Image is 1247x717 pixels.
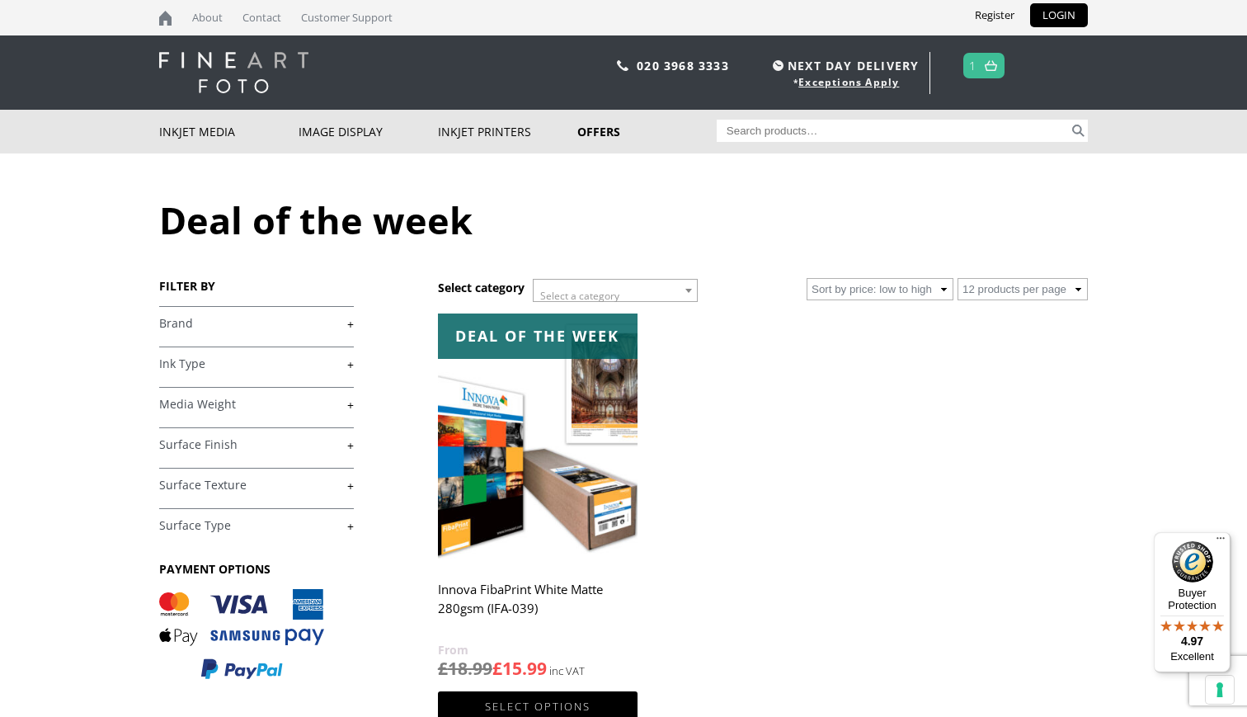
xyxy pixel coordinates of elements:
img: basket.svg [985,60,997,71]
input: Search products… [717,120,1070,142]
button: Menu [1211,532,1231,552]
a: + [159,518,354,534]
a: + [159,356,354,372]
div: Deal of the week [438,314,638,359]
a: 020 3968 3333 [637,58,729,73]
a: Deal of the week Innova FibaPrint White Matte 280gsm (IFA-039) £18.99£15.99 [438,314,638,681]
select: Shop order [807,278,953,300]
h4: Media Weight [159,387,354,420]
h4: Surface Finish [159,427,354,460]
h4: Brand [159,306,354,339]
img: Innova FibaPrint White Matte 280gsm (IFA-039) [438,314,638,564]
button: Trusted Shops TrustmarkBuyer Protection4.97Excellent [1154,532,1231,672]
p: Excellent [1154,650,1231,663]
a: + [159,316,354,332]
span: £ [492,657,502,680]
a: + [159,478,354,493]
a: Exceptions Apply [798,75,899,89]
a: Offers [577,110,717,153]
h2: Innova FibaPrint White Matte 280gsm (IFA-039) [438,574,638,640]
span: £ [438,657,448,680]
a: + [159,437,354,453]
img: PAYMENT OPTIONS [159,589,324,681]
img: time.svg [773,60,783,71]
h3: FILTER BY [159,278,354,294]
h1: Deal of the week [159,195,1088,245]
span: Select a category [540,289,619,303]
a: 1 [969,54,976,78]
h3: Select category [438,280,525,295]
a: Image Display [299,110,438,153]
span: 4.97 [1181,634,1203,648]
span: NEXT DAY DELIVERY [769,56,919,75]
img: logo-white.svg [159,52,308,93]
button: Search [1069,120,1088,142]
bdi: 15.99 [492,657,547,680]
h4: Surface Texture [159,468,354,501]
bdi: 18.99 [438,657,492,680]
h4: Surface Type [159,508,354,541]
h3: PAYMENT OPTIONS [159,561,354,577]
a: LOGIN [1030,3,1088,27]
a: Register [962,3,1027,27]
a: + [159,397,354,413]
button: Your consent preferences for tracking technologies [1206,676,1234,704]
h4: Ink Type [159,347,354,380]
p: Buyer Protection [1154,587,1231,611]
img: phone.svg [617,60,628,71]
a: Inkjet Printers [438,110,577,153]
img: Trusted Shops Trustmark [1172,541,1213,583]
a: Inkjet Media [159,110,299,153]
